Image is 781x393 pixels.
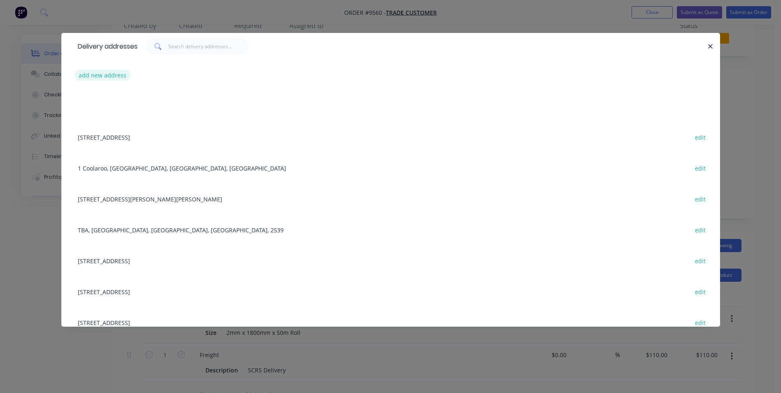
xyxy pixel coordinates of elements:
[691,317,710,328] button: edit
[74,33,138,60] div: Delivery addresses
[74,152,708,183] div: 1 Coolaroo, [GEOGRAPHIC_DATA], [GEOGRAPHIC_DATA], [GEOGRAPHIC_DATA]
[74,307,708,338] div: [STREET_ADDRESS]
[74,276,708,307] div: [STREET_ADDRESS]
[74,214,708,245] div: TBA, [GEOGRAPHIC_DATA], [GEOGRAPHIC_DATA], [GEOGRAPHIC_DATA], 2539
[168,38,249,55] input: Search delivery addresses...
[74,122,708,152] div: [STREET_ADDRESS]
[691,255,710,266] button: edit
[691,131,710,143] button: edit
[74,183,708,214] div: [STREET_ADDRESS][PERSON_NAME][PERSON_NAME]
[691,162,710,173] button: edit
[691,193,710,204] button: edit
[75,70,131,81] button: add new address
[74,245,708,276] div: [STREET_ADDRESS]
[691,286,710,297] button: edit
[691,224,710,235] button: edit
